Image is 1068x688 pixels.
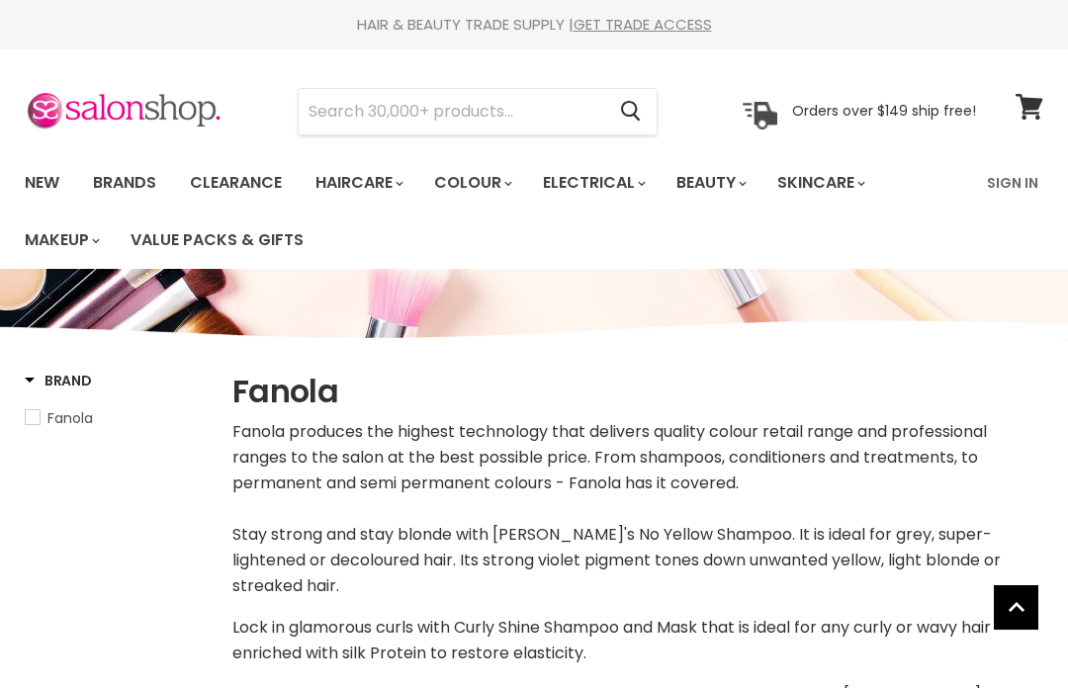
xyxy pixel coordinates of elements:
a: Electrical [528,162,658,204]
a: Skincare [762,162,877,204]
span: Fanola [47,408,93,428]
a: Beauty [662,162,758,204]
ul: Main menu [10,154,975,269]
p: Fanola produces the highest technology that delivers quality colour retail range and professional... [232,419,1043,599]
a: Haircare [301,162,415,204]
h3: Brand [25,371,92,390]
form: Product [298,88,658,135]
a: Fanola [25,407,208,429]
a: Clearance [175,162,297,204]
p: Lock in glamorous curls with Curly Shine Shampoo and Mask that is ideal for any curly or wavy hai... [232,615,1043,666]
a: Value Packs & Gifts [116,219,318,261]
a: New [10,162,74,204]
iframe: Gorgias live chat messenger [969,595,1048,668]
h1: Fanola [232,371,1043,412]
a: Brands [78,162,171,204]
a: Colour [419,162,524,204]
input: Search [299,89,604,134]
a: GET TRADE ACCESS [574,14,712,35]
a: Makeup [10,219,112,261]
a: Sign In [975,162,1050,204]
p: Orders over $149 ship free! [792,102,976,120]
button: Search [604,89,657,134]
